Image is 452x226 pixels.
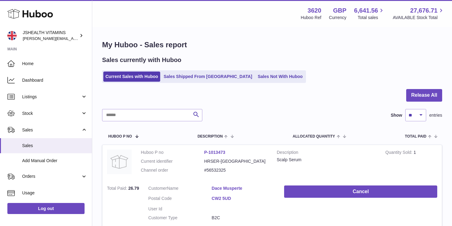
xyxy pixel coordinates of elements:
div: Scalp Serum [277,157,376,163]
strong: Total Paid [107,186,128,192]
span: 27,676.71 [410,6,438,15]
dt: Postal Code [148,196,212,203]
strong: Description [277,150,376,157]
span: Total paid [405,134,426,138]
div: JSHEALTH VITAMINS [23,30,78,41]
span: 26.79 [128,186,139,191]
a: 27,676.71 AVAILABLE Stock Total [393,6,445,21]
dt: Channel order [141,167,204,173]
dd: #56532325 [204,167,268,173]
span: Usage [22,190,87,196]
span: ALLOCATED Quantity [293,134,335,138]
strong: GBP [333,6,346,15]
dd: HRSER-[GEOGRAPHIC_DATA] [204,158,268,164]
span: 6,641.56 [354,6,378,15]
span: Sales [22,127,81,133]
a: CW2 5UD [212,196,275,201]
a: Log out [7,203,85,214]
span: entries [429,112,442,118]
span: Stock [22,111,81,116]
span: Description [197,134,223,138]
a: Sales Not With Huboo [256,72,305,82]
span: Listings [22,94,81,100]
a: Current Sales with Huboo [103,72,160,82]
a: Dace Musperte [212,185,275,191]
dt: Name [148,185,212,193]
label: Show [391,112,402,118]
button: Release All [406,89,442,102]
span: Huboo P no [108,134,132,138]
a: Sales Shipped From [GEOGRAPHIC_DATA] [161,72,254,82]
span: Add Manual Order [22,158,87,164]
span: Sales [22,143,87,149]
a: P-1013473 [204,150,225,155]
span: Total sales [358,15,385,21]
div: Currency [329,15,347,21]
span: Orders [22,173,81,179]
span: [PERSON_NAME][EMAIL_ADDRESS][DOMAIN_NAME] [23,36,123,41]
strong: Quantity Sold [385,150,414,156]
a: 6,641.56 Total sales [354,6,385,21]
h2: Sales currently with Huboo [102,56,181,64]
dt: Huboo P no [141,150,204,155]
dt: User Id [148,206,212,212]
span: Home [22,61,87,67]
img: francesca@jshealthvitamins.com [7,31,17,40]
span: AVAILABLE Stock Total [393,15,445,21]
span: Customer [148,186,167,191]
div: Huboo Ref [301,15,321,21]
dt: Customer Type [148,215,212,221]
img: no-photo.jpg [107,150,132,174]
td: 1 [381,145,442,181]
button: Cancel [284,185,437,198]
span: Dashboard [22,77,87,83]
h1: My Huboo - Sales report [102,40,442,50]
dd: B2C [212,215,275,221]
strong: 3620 [307,6,321,15]
dt: Current identifier [141,158,204,164]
